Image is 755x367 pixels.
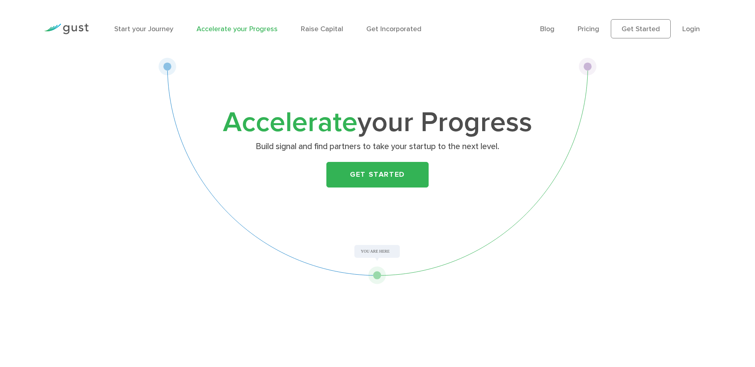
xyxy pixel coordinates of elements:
a: Blog [540,25,554,33]
a: Get Incorporated [366,25,421,33]
a: Start your Journey [114,25,173,33]
h1: your Progress [220,110,535,136]
a: Pricing [578,25,599,33]
a: Get Started [611,19,671,38]
a: Raise Capital [301,25,343,33]
a: Login [682,25,700,33]
p: Build signal and find partners to take your startup to the next level. [223,141,532,152]
img: Gust Logo [44,24,89,34]
a: Get Started [326,162,429,187]
span: Accelerate [223,106,358,139]
a: Accelerate your Progress [197,25,278,33]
